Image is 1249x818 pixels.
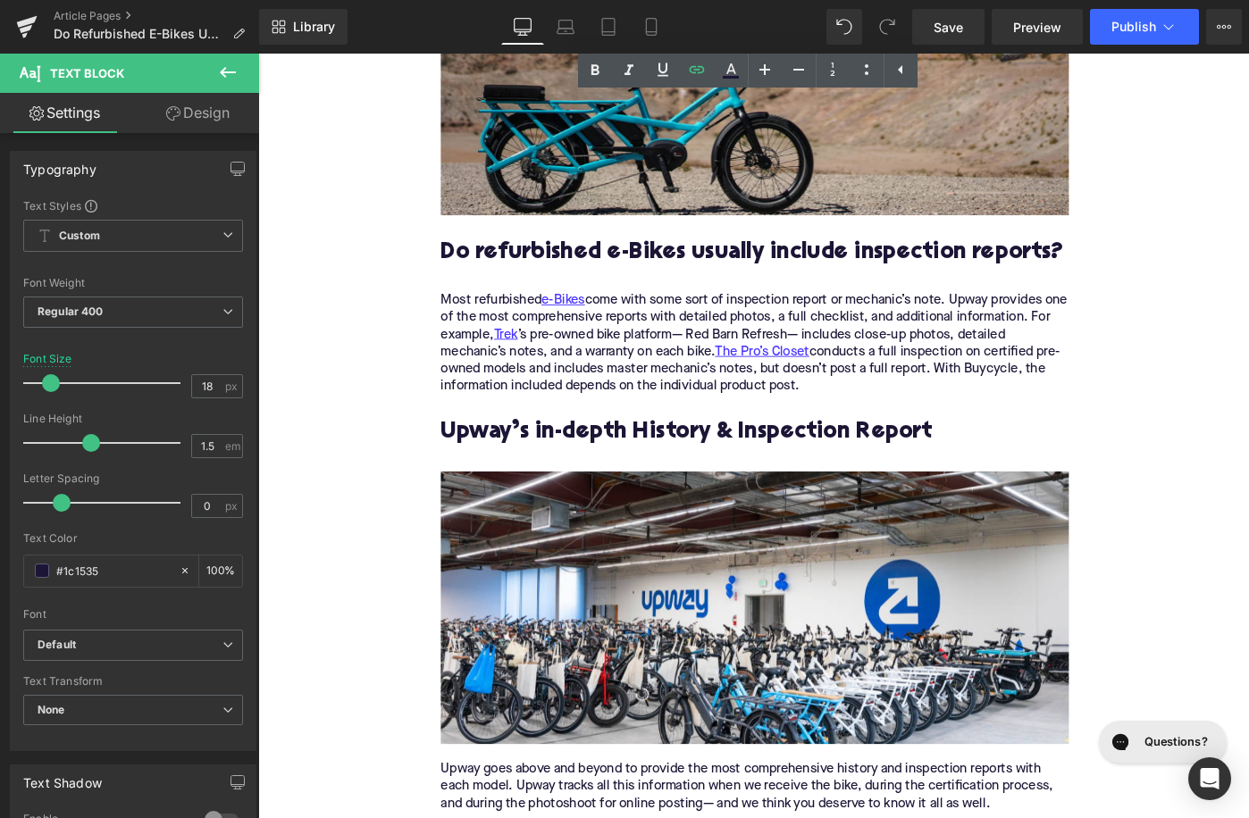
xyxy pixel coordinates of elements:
[23,675,243,688] div: Text Transform
[826,9,862,45] button: Undo
[544,9,587,45] a: Laptop
[23,152,96,177] div: Typography
[23,532,243,545] div: Text Color
[23,198,243,213] div: Text Styles
[869,9,905,45] button: Redo
[259,9,348,45] a: New Library
[23,413,243,425] div: Line Height
[225,440,240,452] span: em
[54,27,225,41] span: Do Refurbished E-Bikes Usually Include Inspection Reports?
[56,561,171,580] input: Color
[225,500,240,512] span: px
[587,9,630,45] a: Tablet
[499,317,601,336] a: The Pro’s Closet
[934,18,963,37] span: Save
[199,401,884,456] h2: Upway’s in-depth History & Inspection Report
[1188,757,1231,800] div: Open Intercom Messenger
[199,204,884,260] h2: Do refurbished e-Bikes usually include inspection reports?
[293,19,335,35] span: Library
[23,277,243,289] div: Font Weight
[1111,20,1156,34] span: Publish
[59,229,100,244] b: Custom
[630,9,673,45] a: Mobile
[199,555,242,587] div: %
[23,765,102,790] div: Text Shadow
[199,456,884,754] img: Upway UpCenter ebikes
[23,472,243,485] div: Letter Spacing
[1090,9,1199,45] button: Publish
[38,638,76,653] i: Default
[199,261,884,373] div: Most refurbished come with some sort of inspection report or mechanic’s note. Upway provides one ...
[38,703,65,716] b: None
[257,298,283,317] a: Trek
[54,9,259,23] a: Article Pages
[23,353,72,365] div: Font Size
[1206,9,1242,45] button: More
[992,9,1083,45] a: Preview
[133,93,263,133] a: Design
[50,66,124,80] span: Text Block
[38,305,104,318] b: Regular 400
[225,380,240,392] span: px
[909,722,1063,780] iframe: Gorgias live chat messenger
[501,9,544,45] a: Desktop
[309,261,356,280] a: e-Bikes
[23,608,243,621] div: Font
[1013,18,1061,37] span: Preview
